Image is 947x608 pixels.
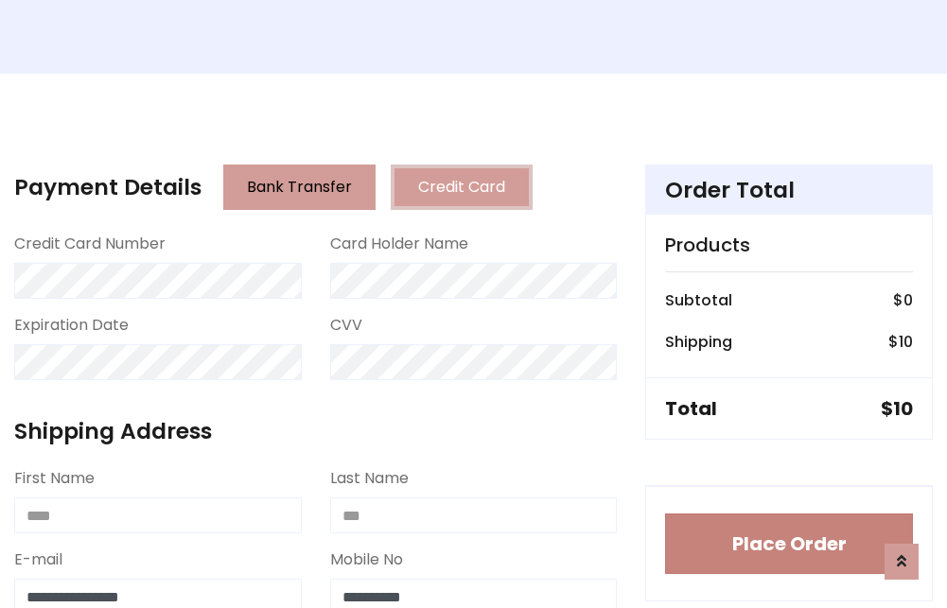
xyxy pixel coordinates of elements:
[14,418,617,444] h4: Shipping Address
[665,397,717,420] h5: Total
[330,548,403,571] label: Mobile No
[391,165,533,210] button: Credit Card
[14,467,95,490] label: First Name
[14,174,202,200] h4: Payment Details
[903,289,913,311] span: 0
[14,233,166,255] label: Credit Card Number
[14,314,129,337] label: Expiration Date
[330,233,468,255] label: Card Holder Name
[665,291,732,309] h6: Subtotal
[330,314,362,337] label: CVV
[665,177,913,203] h4: Order Total
[330,467,409,490] label: Last Name
[14,548,62,571] label: E-mail
[665,333,732,351] h6: Shipping
[881,397,913,420] h5: $
[665,234,913,256] h5: Products
[888,333,913,351] h6: $
[899,331,913,353] span: 10
[893,291,913,309] h6: $
[665,513,913,574] button: Place Order
[893,395,913,422] span: 10
[223,165,376,210] button: Bank Transfer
